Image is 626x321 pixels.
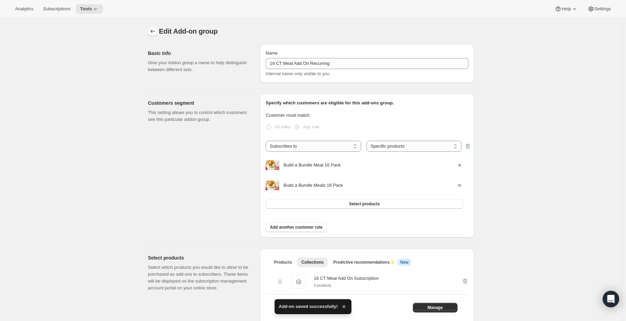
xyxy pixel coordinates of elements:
div: Open Intercom Messenger [603,291,619,307]
input: First Addons [266,58,468,69]
span: Select products [349,201,380,207]
p: Customer must match: [266,112,468,119]
button: Help [550,4,582,14]
span: Analytics [15,6,33,12]
span: Predictive recommendations ✨ [333,260,395,265]
span: New [400,260,408,265]
small: 3 products [314,283,331,287]
div: 16 CT Meal Add On Subscription [314,275,379,282]
span: Help [561,6,571,12]
div: Build a Bundle Meal 16 Pack [283,162,456,169]
span: Any rule [303,124,320,129]
h2: Customers segment [148,100,249,106]
span: Edit Add-on group [159,27,218,35]
span: Tools [80,6,92,12]
p: Select which products you would like to allow to be purchased as add-ons to subscribers. These it... [148,264,249,291]
span: Add another customer rule [270,225,322,230]
span: Name [266,50,278,56]
button: Select products [266,199,463,209]
span: Manage [428,305,443,310]
span: All rules [275,124,290,129]
span: Products [274,260,292,265]
button: Analytics [11,4,37,14]
span: Add-on saved successfully! [279,303,338,310]
button: Manage [413,303,457,312]
span: Collections [301,260,324,265]
div: Build a Bundle Meals 16 Pack [283,182,456,189]
span: Internal name only visible to you [266,71,329,76]
span: Specify which customers are eligible for this add-ons group. [266,100,394,105]
h2: Basic Info [148,50,249,57]
button: Settings [583,4,615,14]
p: Give your Addon group a name to help distinguish between different sets. [148,59,249,73]
p: This setting allows you to control which customers see this particular addon group. [148,109,249,123]
h2: Select products [148,254,249,261]
span: Settings [594,6,611,12]
button: Tools [76,4,103,14]
button: Subscriptions [39,4,74,14]
button: Addon groups [148,26,158,36]
button: Add another customer rule [266,222,326,232]
span: Subscriptions [43,6,70,12]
